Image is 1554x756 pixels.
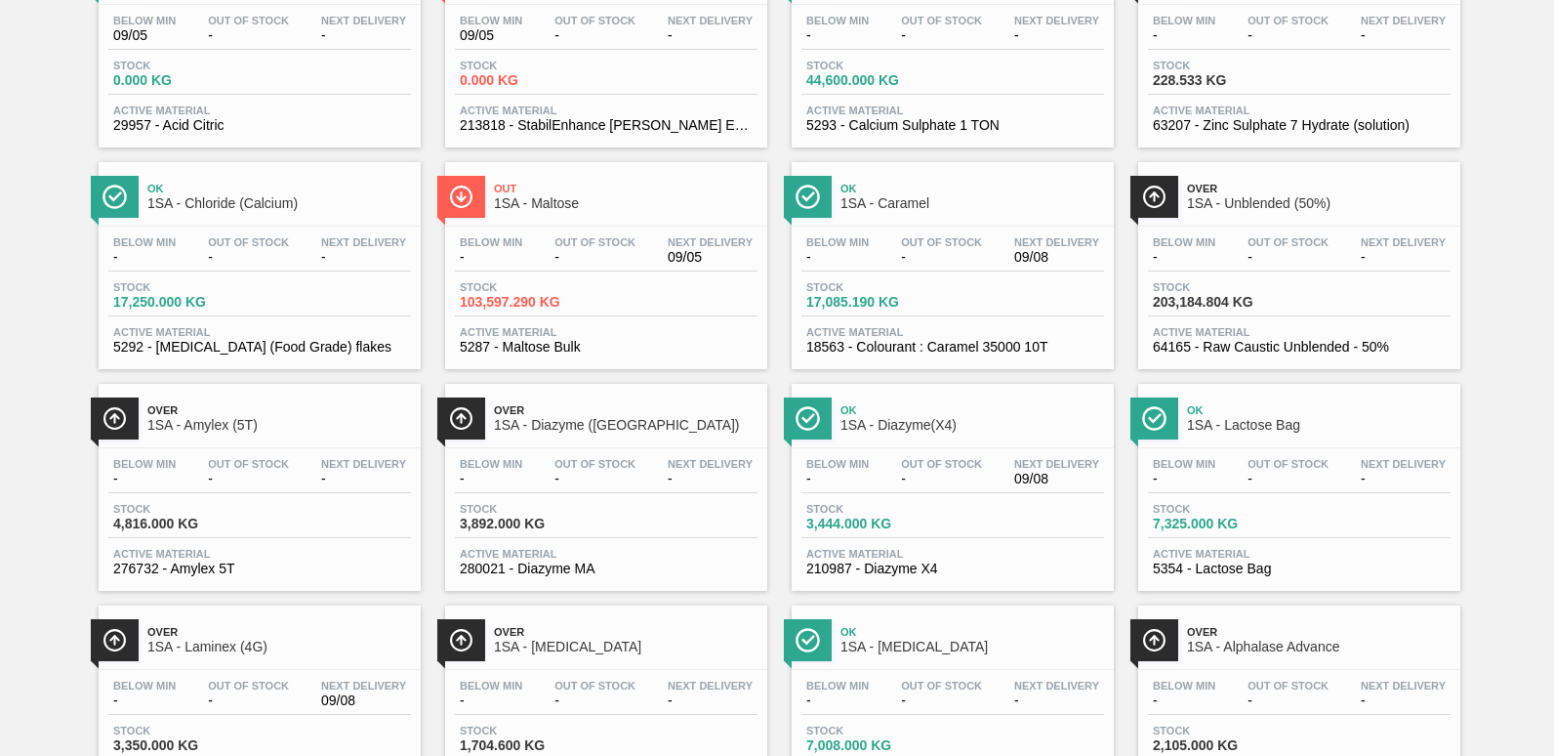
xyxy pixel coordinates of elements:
[554,15,635,26] span: Out Of Stock
[1153,281,1289,293] span: Stock
[1153,680,1215,692] span: Below Min
[460,250,522,265] span: -
[1187,418,1451,433] span: 1SA - Lactose Bag
[668,28,753,43] span: -
[208,472,289,486] span: -
[554,680,635,692] span: Out Of Stock
[1153,73,1289,88] span: 228.533 KG
[102,185,127,209] img: Ícone
[147,196,411,211] span: 1SA - Chloride (Calcium)
[806,105,1099,116] span: Active Material
[806,517,943,531] span: 3,444.000 KG
[113,458,176,470] span: Below Min
[554,693,635,708] span: -
[1014,680,1099,692] span: Next Delivery
[1361,15,1446,26] span: Next Delivery
[796,406,820,431] img: Ícone
[554,458,635,470] span: Out Of Stock
[1153,118,1446,133] span: 63207 - Zinc Sulphate 7 Hydrate (solution)
[460,326,753,338] span: Active Material
[806,458,869,470] span: Below Min
[84,147,430,369] a: ÍconeOk1SA - Chloride (Calcium)Below Min-Out Of Stock-Next Delivery-Stock17,250.000 KGActive Mate...
[147,626,411,638] span: Over
[806,326,1099,338] span: Active Material
[113,693,176,708] span: -
[460,28,522,43] span: 09/05
[1153,236,1215,248] span: Below Min
[494,404,757,416] span: Over
[494,196,757,211] span: 1SA - Maltose
[460,562,753,576] span: 280021 - Diazyme MA
[1014,458,1099,470] span: Next Delivery
[901,28,982,43] span: -
[1153,295,1289,310] span: 203,184.804 KG
[840,196,1104,211] span: 1SA - Caramel
[460,105,753,116] span: Active Material
[777,147,1124,369] a: ÍconeOk1SA - CaramelBelow Min-Out Of Stock-Next Delivery09/08Stock17,085.190 KGActive Material185...
[1247,680,1329,692] span: Out Of Stock
[208,28,289,43] span: -
[430,147,777,369] a: ÍconeOut1SA - MaltoseBelow Min-Out Of Stock-Next Delivery09/05Stock103,597.290 KGActive Material5...
[208,680,289,692] span: Out Of Stock
[147,640,411,654] span: 1SA - Laminex (4G)
[1153,517,1289,531] span: 7,325.000 KG
[1247,236,1329,248] span: Out Of Stock
[554,250,635,265] span: -
[1361,236,1446,248] span: Next Delivery
[1153,738,1289,753] span: 2,105.000 KG
[668,236,753,248] span: Next Delivery
[668,458,753,470] span: Next Delivery
[460,472,522,486] span: -
[1153,60,1289,71] span: Stock
[1153,105,1446,116] span: Active Material
[460,517,596,531] span: 3,892.000 KG
[1247,693,1329,708] span: -
[1187,196,1451,211] span: 1SA - Unblended (50%)
[460,725,596,736] span: Stock
[208,15,289,26] span: Out Of Stock
[806,118,1099,133] span: 5293 - Calcium Sulphate 1 TON
[208,236,289,248] span: Out Of Stock
[806,693,869,708] span: -
[796,628,820,652] img: Ícone
[102,628,127,652] img: Ícone
[460,73,596,88] span: 0.000 KG
[901,250,982,265] span: -
[321,250,406,265] span: -
[321,693,406,708] span: 09/08
[460,340,753,355] span: 5287 - Maltose Bulk
[460,15,522,26] span: Below Min
[113,548,406,560] span: Active Material
[806,295,943,310] span: 17,085.190 KG
[1153,458,1215,470] span: Below Min
[147,418,411,433] span: 1SA - Amylex (5T)
[777,369,1124,591] a: ÍconeOk1SA - Diazyme(X4)Below Min-Out Of Stock-Next Delivery09/08Stock3,444.000 KGActive Material...
[208,250,289,265] span: -
[1247,250,1329,265] span: -
[1153,562,1446,576] span: 5354 - Lactose Bag
[449,185,473,209] img: Ícone
[1124,369,1470,591] a: ÍconeOk1SA - Lactose BagBelow Min-Out Of Stock-Next Delivery-Stock7,325.000 KGActive Material5354...
[1247,15,1329,26] span: Out Of Stock
[460,236,522,248] span: Below Min
[208,458,289,470] span: Out Of Stock
[806,236,869,248] span: Below Min
[796,185,820,209] img: Ícone
[1361,680,1446,692] span: Next Delivery
[113,28,176,43] span: 09/05
[901,680,982,692] span: Out Of Stock
[806,562,1099,576] span: 210987 - Diazyme X4
[113,105,406,116] span: Active Material
[113,250,176,265] span: -
[901,693,982,708] span: -
[321,236,406,248] span: Next Delivery
[806,725,943,736] span: Stock
[208,693,289,708] span: -
[668,693,753,708] span: -
[321,458,406,470] span: Next Delivery
[806,340,1099,355] span: 18563 - Colourant : Caramel 35000 10T
[321,472,406,486] span: -
[460,118,753,133] span: 213818 - StabilEnhance Rosemary Extract
[449,628,473,652] img: Ícone
[460,295,596,310] span: 103,597.290 KG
